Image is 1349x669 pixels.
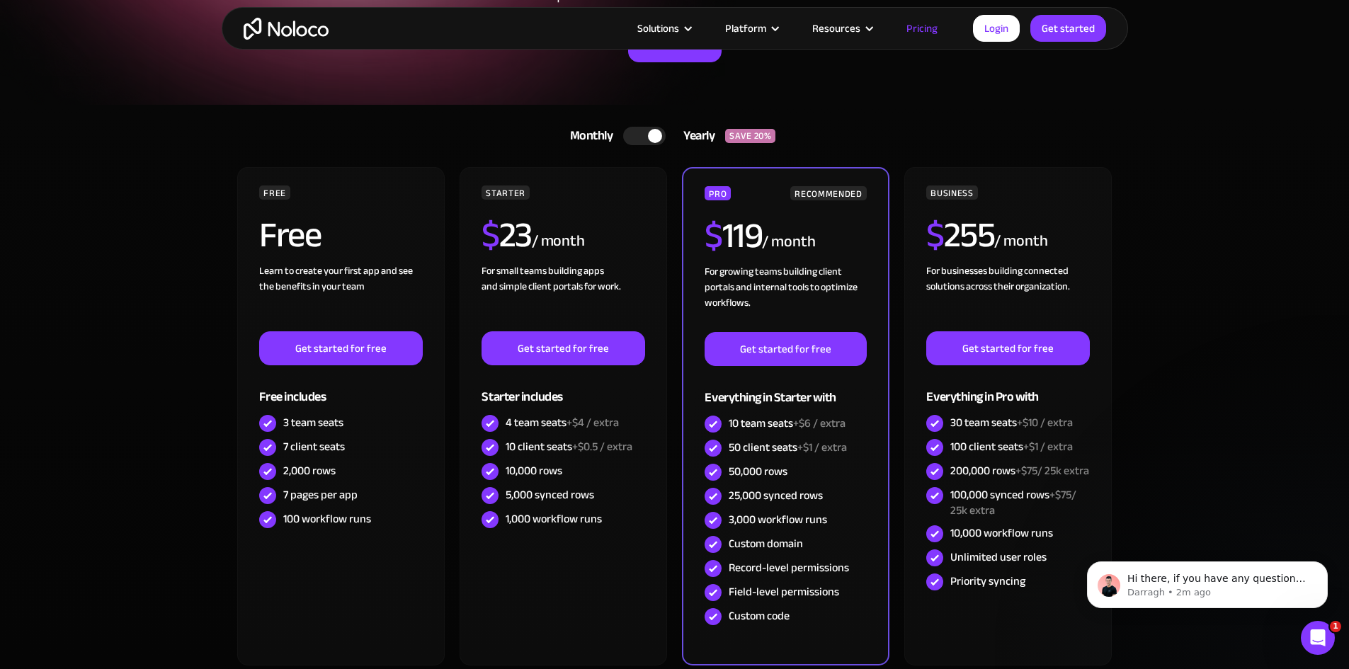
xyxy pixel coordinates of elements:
[950,463,1089,479] div: 200,000 rows
[1015,460,1089,481] span: +$75/ 25k extra
[812,19,860,38] div: Resources
[259,185,290,200] div: FREE
[950,484,1076,521] span: +$75/ 25k extra
[637,19,679,38] div: Solutions
[994,230,1047,253] div: / month
[950,525,1053,541] div: 10,000 workflow runs
[506,463,562,479] div: 10,000 rows
[532,230,585,253] div: / month
[795,19,889,38] div: Resources
[705,366,866,412] div: Everything in Starter with
[973,15,1020,42] a: Login
[705,332,866,366] a: Get started for free
[482,185,529,200] div: STARTER
[482,217,532,253] h2: 23
[506,487,594,503] div: 5,000 synced rows
[705,218,762,253] h2: 119
[283,415,343,430] div: 3 team seats
[950,415,1073,430] div: 30 team seats
[729,584,839,600] div: Field-level permissions
[1023,436,1073,457] span: +$1 / extra
[926,365,1089,411] div: Everything in Pro with
[1301,621,1335,655] iframe: Intercom live chat
[729,560,849,576] div: Record-level permissions
[620,19,707,38] div: Solutions
[926,185,977,200] div: BUSINESS
[259,217,321,253] h2: Free
[1066,532,1349,631] iframe: Intercom notifications message
[729,608,790,624] div: Custom code
[926,263,1089,331] div: For businesses building connected solutions across their organization. ‍
[950,439,1073,454] div: 100 client seats
[705,186,731,200] div: PRO
[283,463,336,479] div: 2,000 rows
[790,186,866,200] div: RECOMMENDED
[950,549,1047,565] div: Unlimited user roles
[244,18,329,40] a: home
[1017,412,1073,433] span: +$10 / extra
[797,437,847,458] span: +$1 / extra
[572,436,632,457] span: +$0.5 / extra
[259,331,422,365] a: Get started for free
[705,264,866,332] div: For growing teams building client portals and internal tools to optimize workflows.
[793,413,846,434] span: +$6 / extra
[506,511,602,527] div: 1,000 workflow runs
[707,19,795,38] div: Platform
[506,415,619,430] div: 4 team seats
[552,125,624,147] div: Monthly
[506,439,632,454] div: 10 client seats
[729,440,847,455] div: 50 client seats
[729,488,823,503] div: 25,000 synced rows
[762,231,815,253] div: / month
[259,263,422,331] div: Learn to create your first app and see the benefits in your team ‍
[705,202,722,269] span: $
[1330,621,1341,632] span: 1
[889,19,955,38] a: Pricing
[950,487,1089,518] div: 100,000 synced rows
[729,416,846,431] div: 10 team seats
[950,573,1025,589] div: Priority syncing
[926,202,944,268] span: $
[725,19,766,38] div: Platform
[259,365,422,411] div: Free includes
[926,217,994,253] h2: 255
[482,202,499,268] span: $
[725,129,775,143] div: SAVE 20%
[729,536,803,551] div: Custom domain
[283,439,345,454] div: 7 client seats
[567,412,619,433] span: +$4 / extra
[482,365,644,411] div: Starter includes
[729,512,827,527] div: 3,000 workflow runs
[666,125,725,147] div: Yearly
[283,487,358,503] div: 7 pages per app
[1030,15,1106,42] a: Get started
[482,331,644,365] a: Get started for free
[482,263,644,331] div: For small teams building apps and simple client portals for work. ‍
[729,464,787,479] div: 50,000 rows
[283,511,371,527] div: 100 workflow runs
[926,331,1089,365] a: Get started for free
